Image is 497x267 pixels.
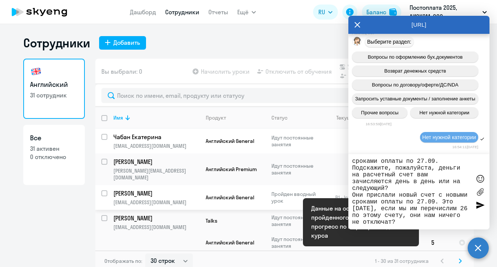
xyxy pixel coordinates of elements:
[113,189,199,197] a: [PERSON_NAME]
[352,37,362,48] img: bot avatar
[206,114,226,121] div: Продукт
[425,232,453,253] td: 5
[375,258,429,264] span: 1 - 30 из 31 сотрудника
[352,107,407,118] button: Прочие вопросы
[23,59,85,119] a: Английский31 сотрудник
[367,39,411,45] span: Выберите раздел:
[366,122,392,126] time: 16:53:59[DATE]
[352,52,478,62] button: Вопросы по оформлению бух.документов
[410,3,479,21] p: Постоплата 2025, АИСКОМ, ООО
[352,79,478,90] button: Вопросы по договору/оферте/ДС/NDA
[113,189,198,197] p: [PERSON_NAME]
[355,96,475,102] span: Запросить уставные документы / заполнение анкеты
[335,194,375,201] span: B1 - Intermediate
[271,134,323,148] p: Идут постоянные занятия
[410,107,478,118] button: Нет нужной категории
[366,8,386,17] div: Баланс
[30,65,42,77] img: english
[30,144,78,153] p: 31 активен
[130,8,156,16] a: Дашборд
[101,67,142,76] span: Вы выбрали: 0
[113,214,198,222] p: [PERSON_NAME]
[113,143,199,149] p: [EMAIL_ADDRESS][DOMAIN_NAME]
[23,35,90,50] h1: Сотрудники
[30,80,78,90] h3: Английский
[419,110,469,115] span: Нет нужной категории
[271,236,323,249] p: Идут постоянные занятия
[271,162,323,176] p: Идут постоянные занятия
[113,114,123,121] div: Имя
[165,8,199,16] a: Сотрудники
[384,68,446,74] span: Возврат денежных средств
[113,38,140,47] div: Добавить
[271,114,288,121] div: Статус
[318,8,325,17] span: RU
[237,8,248,17] span: Ещё
[101,88,468,103] input: Поиск по имени, email, продукту или статусу
[389,8,397,16] img: balance
[336,114,379,121] div: Текущий уровень
[206,239,254,246] span: Английский General
[352,158,471,226] textarea: Добрый день! у нас с вами изменился договор и мы получили от вас новый счет с новыми сроками опла...
[206,217,217,224] span: Talks
[113,158,198,166] p: [PERSON_NAME]
[311,204,411,240] div: Данные на основе последнего пройденного урока. Мы покажем прогресс по мере прохождения курса
[113,158,199,166] a: [PERSON_NAME]
[30,153,78,161] p: 0 отключено
[474,186,486,197] label: Лимит 10 файлов
[352,65,478,76] button: Возврат денежных средств
[271,191,323,204] p: Пройден вводный урок
[99,36,146,50] button: Добавить
[313,5,338,20] button: RU
[329,114,393,121] div: Текущий уровень
[113,133,198,141] p: Чабан Екатерина
[406,3,491,21] button: Постоплата 2025, АИСКОМ, ООО
[452,145,478,149] time: 16:54:11[DATE]
[361,110,399,115] span: Прочие вопросы
[23,125,85,185] a: Все31 активен0 отключено
[113,199,199,206] p: [EMAIL_ADDRESS][DOMAIN_NAME]
[206,194,254,201] span: Английский General
[362,5,401,20] button: Балансbalance
[237,5,256,20] button: Ещё
[30,133,78,143] h3: Все
[206,138,254,144] span: Английский General
[352,93,478,104] button: Запросить уставные документы / заполнение анкеты
[271,214,323,228] p: Идут постоянные занятия
[208,8,228,16] a: Отчеты
[206,166,257,173] span: Английский Premium
[113,167,199,181] p: [PERSON_NAME][EMAIL_ADDRESS][DOMAIN_NAME]
[113,224,199,231] p: [EMAIL_ADDRESS][DOMAIN_NAME]
[113,214,199,222] a: [PERSON_NAME]
[104,258,142,264] span: Отображать по:
[368,54,463,60] span: Вопросы по оформлению бух.документов
[113,133,199,141] a: Чабан Екатерина
[113,114,199,121] div: Имя
[372,82,458,88] span: Вопросы по договору/оферте/ДС/NDA
[422,134,476,140] span: Нет нужной категории
[30,91,78,99] p: 31 сотрудник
